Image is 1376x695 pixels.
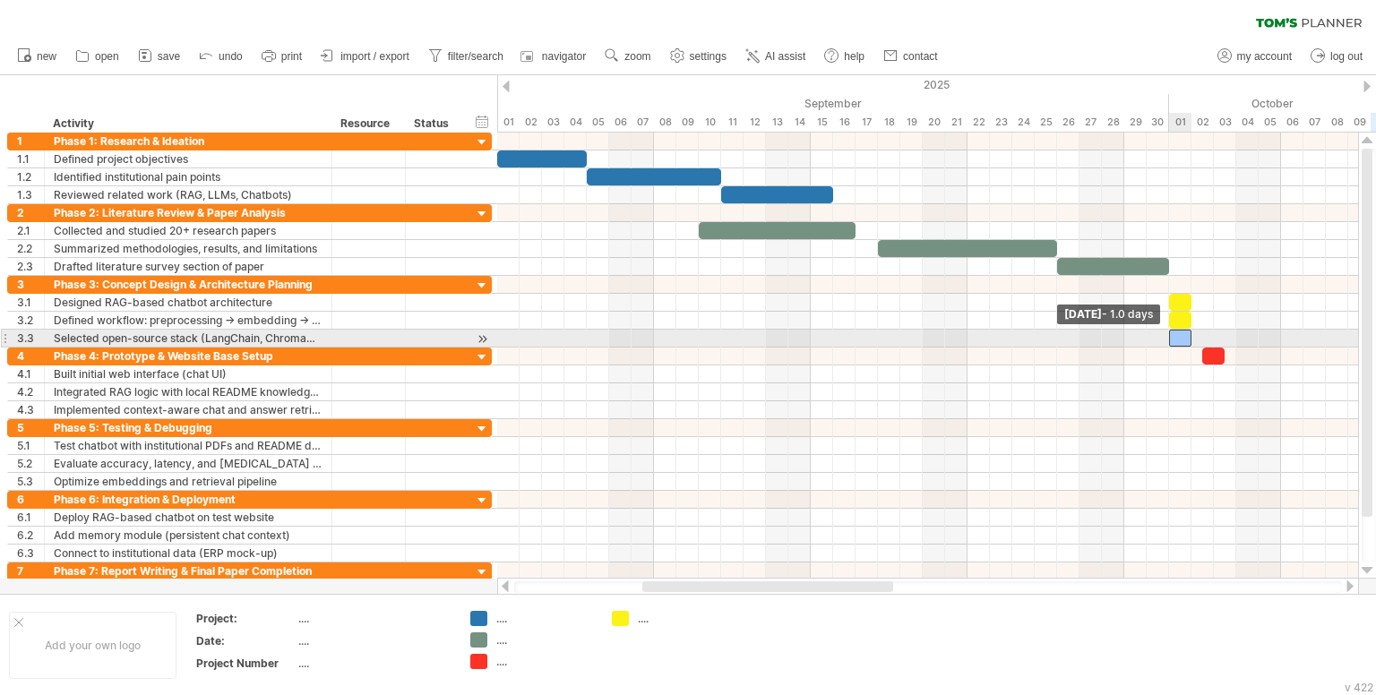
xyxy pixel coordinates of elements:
[1035,113,1057,132] div: Thursday, 25 September 2025
[765,50,805,63] span: AI assist
[542,113,564,132] div: Wednesday, 3 September 2025
[316,45,415,68] a: import / export
[194,45,248,68] a: undo
[54,294,322,311] div: Designed RAG-based chatbot architecture
[17,150,44,167] div: 1.1
[340,115,395,133] div: Resource
[17,240,44,257] div: 2.2
[54,491,322,508] div: Phase 6: Integration & Deployment
[196,611,295,626] div: Project:
[17,186,44,203] div: 1.3
[54,383,322,400] div: Integrated RAG logic with local README knowledge base
[587,113,609,132] div: Friday, 5 September 2025
[497,94,1169,113] div: September 2025
[1330,50,1363,63] span: log out
[741,45,811,68] a: AI assist
[54,401,322,418] div: Implemented context-aware chat and answer retrieval
[609,113,632,132] div: Saturday, 6 September 2025
[54,240,322,257] div: Summarized methodologies, results, and limitations
[699,113,721,132] div: Wednesday, 10 September 2025
[95,50,119,63] span: open
[1102,307,1153,321] span: - 1.0 days
[17,276,44,293] div: 3
[624,50,650,63] span: zoom
[17,204,44,221] div: 2
[17,294,44,311] div: 3.1
[54,133,322,150] div: Phase 1: Research & Ideation
[257,45,307,68] a: print
[1237,50,1292,63] span: my account
[474,330,491,348] div: scroll to activity
[17,330,44,347] div: 3.3
[17,545,44,562] div: 6.3
[903,50,938,63] span: contact
[744,113,766,132] div: Friday, 12 September 2025
[1012,113,1035,132] div: Wednesday, 24 September 2025
[878,113,900,132] div: Thursday, 18 September 2025
[37,50,56,63] span: new
[1213,45,1297,68] a: my account
[17,365,44,382] div: 4.1
[1124,113,1147,132] div: Monday, 29 September 2025
[17,473,44,490] div: 5.3
[676,113,699,132] div: Tuesday, 9 September 2025
[298,611,449,626] div: ....
[17,437,44,454] div: 5.1
[424,45,509,68] a: filter/search
[13,45,62,68] a: new
[298,656,449,671] div: ....
[844,50,864,63] span: help
[811,113,833,132] div: Monday, 15 September 2025
[17,383,44,400] div: 4.2
[1348,113,1371,132] div: Thursday, 9 October 2025
[1169,113,1191,132] div: Wednesday, 1 October 2025
[1281,113,1303,132] div: Monday, 6 October 2025
[1326,113,1348,132] div: Wednesday, 8 October 2025
[564,113,587,132] div: Thursday, 4 September 2025
[54,419,322,436] div: Phase 5: Testing & Debugging
[281,50,302,63] span: print
[945,113,967,132] div: Sunday, 21 September 2025
[196,656,295,671] div: Project Number
[340,50,409,63] span: import / export
[158,50,180,63] span: save
[54,347,322,365] div: Phase 4: Prototype & Website Base Setup
[654,113,676,132] div: Monday, 8 September 2025
[1214,113,1236,132] div: Friday, 3 October 2025
[1057,305,1160,324] div: [DATE]
[1306,45,1368,68] a: log out
[54,455,322,472] div: Evaluate accuracy, latency, and [MEDICAL_DATA] rate
[9,612,176,679] div: Add your own logo
[1236,113,1259,132] div: Saturday, 4 October 2025
[1345,681,1373,694] div: v 422
[496,632,594,648] div: ....
[600,45,656,68] a: zoom
[17,509,44,526] div: 6.1
[520,113,542,132] div: Tuesday, 2 September 2025
[17,401,44,418] div: 4.3
[766,113,788,132] div: Saturday, 13 September 2025
[448,50,503,63] span: filter/search
[17,562,44,579] div: 7
[1303,113,1326,132] div: Tuesday, 7 October 2025
[496,654,594,669] div: ....
[17,222,44,239] div: 2.1
[54,312,322,329] div: Defined workflow: preprocessing → embedding → retrieval → generation
[1102,113,1124,132] div: Sunday, 28 September 2025
[71,45,125,68] a: open
[54,365,322,382] div: Built initial web interface (chat UI)
[923,113,945,132] div: Saturday, 20 September 2025
[54,150,322,167] div: Defined project objectives
[1147,113,1169,132] div: Tuesday, 30 September 2025
[17,258,44,275] div: 2.3
[967,113,990,132] div: Monday, 22 September 2025
[54,186,322,203] div: Reviewed related work (RAG, LLMs, Chatbots)
[497,113,520,132] div: Monday, 1 September 2025
[518,45,591,68] a: navigator
[414,115,453,133] div: Status
[17,491,44,508] div: 6
[990,113,1012,132] div: Tuesday, 23 September 2025
[54,222,322,239] div: Collected and studied 20+ research papers
[54,258,322,275] div: Drafted literature survey section of paper
[54,204,322,221] div: Phase 2: Literature Review & Paper Analysis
